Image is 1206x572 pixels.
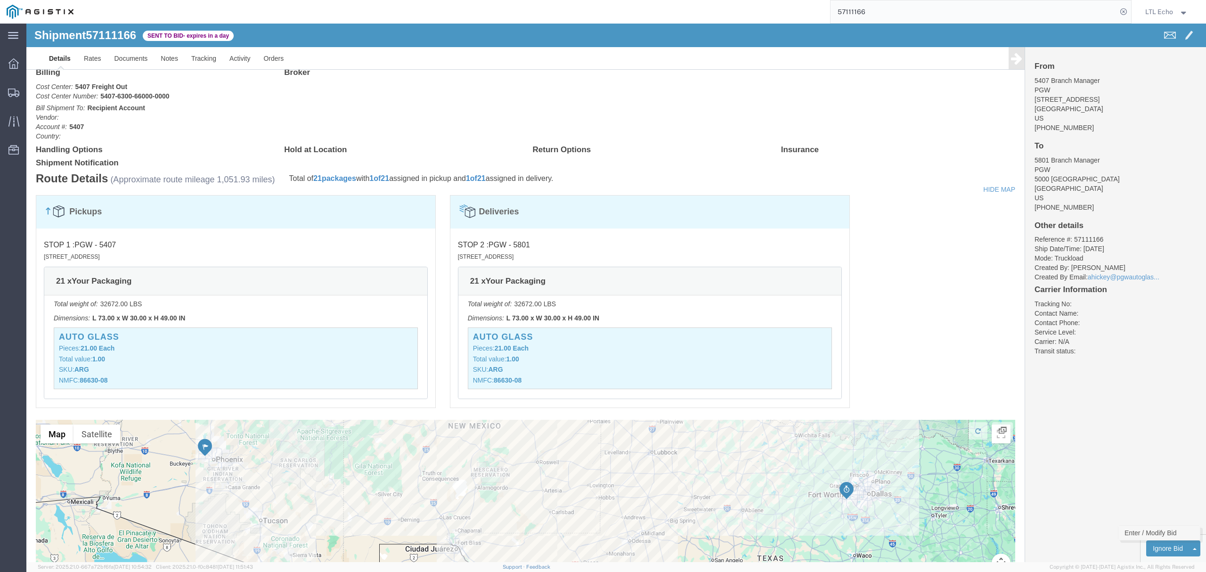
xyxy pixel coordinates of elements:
span: LTL Echo [1145,7,1173,17]
span: Server: 2025.21.0-667a72bf6fa [38,564,152,570]
iframe: FS Legacy Container [26,24,1206,562]
span: [DATE] 10:54:32 [114,564,152,570]
a: Feedback [526,564,550,570]
a: Support [503,564,526,570]
span: Copyright © [DATE]-[DATE] Agistix Inc., All Rights Reserved [1050,563,1195,571]
button: LTL Echo [1145,6,1193,17]
input: Search for shipment number, reference number [831,0,1117,23]
span: [DATE] 11:51:43 [218,564,253,570]
img: logo [7,5,73,19]
span: Client: 2025.21.0-f0c8481 [156,564,253,570]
